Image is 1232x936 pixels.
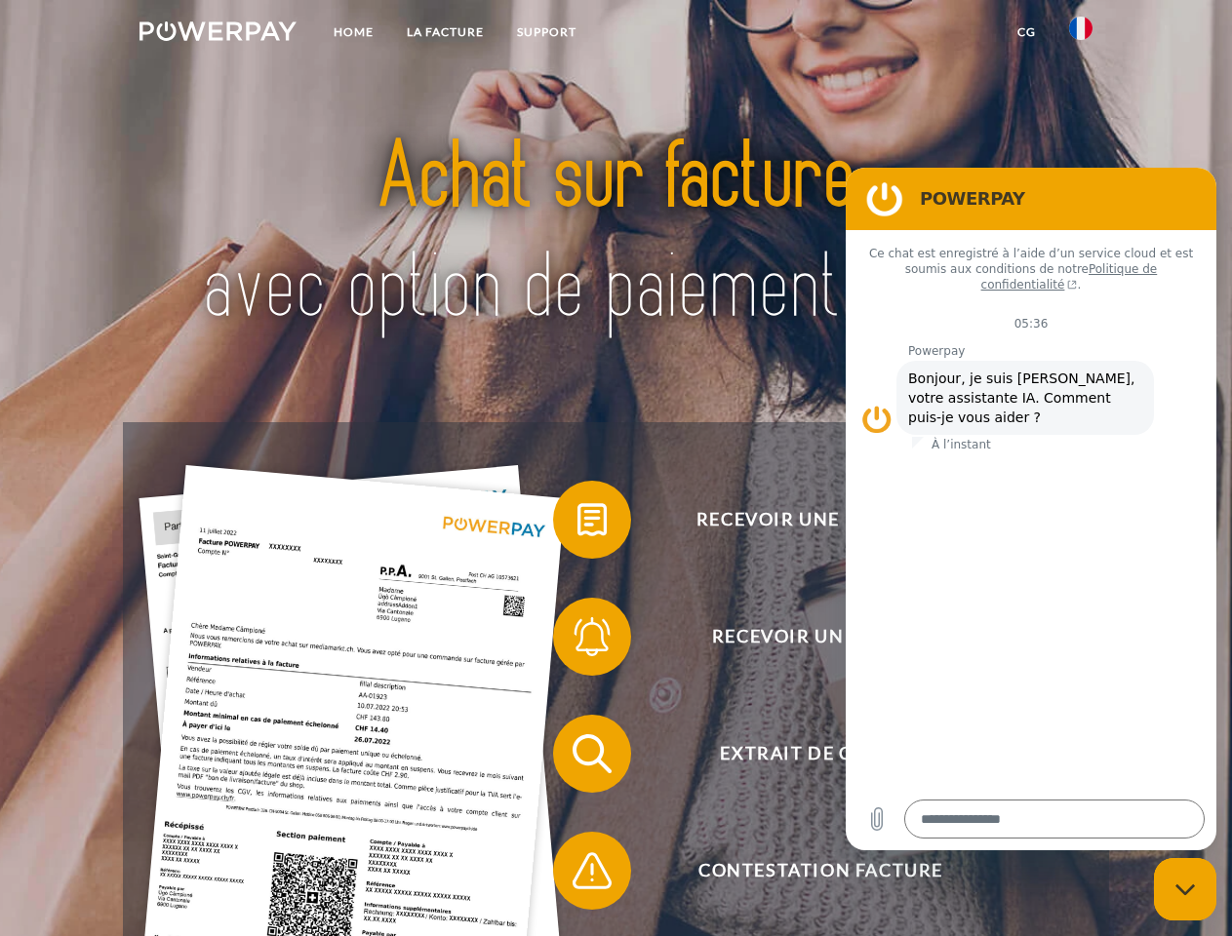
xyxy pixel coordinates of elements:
[553,715,1060,793] button: Extrait de compte
[500,15,593,50] a: Support
[581,481,1059,559] span: Recevoir une facture ?
[1001,15,1053,50] a: CG
[553,481,1060,559] button: Recevoir une facture ?
[317,15,390,50] a: Home
[568,729,616,778] img: qb_search.svg
[846,168,1216,850] iframe: Fenêtre de messagerie
[568,612,616,661] img: qb_bell.svg
[1154,858,1216,920] iframe: Bouton de lancement de la fenêtre de messagerie, conversation en cours
[581,832,1059,910] span: Contestation Facture
[553,598,1060,676] button: Recevoir un rappel?
[568,495,616,544] img: qb_bill.svg
[568,846,616,895] img: qb_warning.svg
[1069,17,1093,40] img: fr
[139,21,297,41] img: logo-powerpay-white.svg
[186,94,1046,373] img: title-powerpay_fr.svg
[581,715,1059,793] span: Extrait de compte
[553,832,1060,910] button: Contestation Facture
[581,598,1059,676] span: Recevoir un rappel?
[390,15,500,50] a: LA FACTURE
